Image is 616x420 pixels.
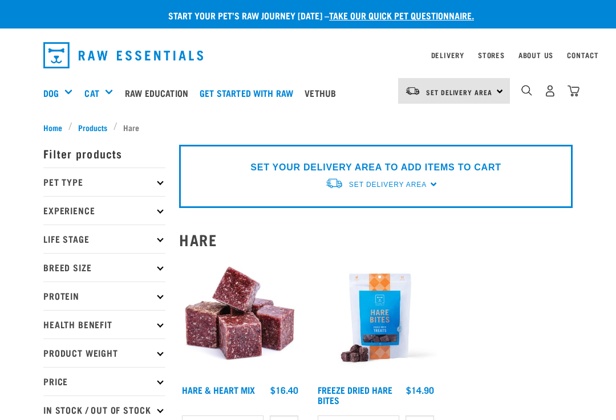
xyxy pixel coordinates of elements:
a: Delivery [431,53,464,57]
a: Products [72,121,114,133]
a: Contact [567,53,599,57]
p: Life Stage [43,225,165,253]
a: About Us [518,53,553,57]
div: $14.90 [406,385,434,395]
a: Dog [43,86,59,100]
span: Products [78,121,107,133]
span: Set Delivery Area [426,90,492,94]
a: Cat [84,86,99,100]
a: Raw Education [122,70,197,116]
nav: breadcrumbs [43,121,573,133]
h2: Hare [179,231,573,248]
span: Home [43,121,62,133]
p: Breed Size [43,253,165,282]
span: Set Delivery Area [349,181,427,189]
p: Pet Type [43,168,165,196]
img: user.png [544,85,556,97]
img: van-moving.png [405,86,420,96]
p: Health Benefit [43,310,165,339]
a: Hare & Heart Mix [182,387,255,392]
img: van-moving.png [325,177,343,189]
a: Vethub [302,70,345,116]
p: Filter products [43,139,165,168]
div: $16.40 [270,385,298,395]
a: take our quick pet questionnaire. [329,13,474,18]
p: Price [43,367,165,395]
p: Experience [43,196,165,225]
p: SET YOUR DELIVERY AREA TO ADD ITEMS TO CART [250,161,501,174]
img: Pile Of Cubed Hare Heart For Pets [179,257,301,379]
a: Home [43,121,68,133]
p: Protein [43,282,165,310]
nav: dropdown navigation [34,38,582,73]
a: Get started with Raw [197,70,302,116]
img: home-icon@2x.png [568,85,579,97]
img: Raw Essentials Freeze Dried Hare Bites [315,257,437,379]
a: Freeze Dried Hare Bites [318,387,392,402]
img: Raw Essentials Logo [43,42,203,68]
img: home-icon-1@2x.png [521,85,532,96]
p: Product Weight [43,339,165,367]
a: Stores [478,53,505,57]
